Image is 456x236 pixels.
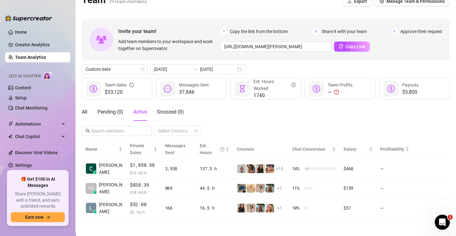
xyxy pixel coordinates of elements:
span: 1740 [253,92,296,99]
div: $51 [343,205,373,211]
a: Discover Viral Videos [15,150,58,155]
span: [PERSON_NAME] [99,181,122,195]
span: Earn now [25,215,43,220]
img: Libby [256,204,265,212]
span: info-circle [129,81,134,88]
span: 🎁 Get $100 in AI Messages [11,176,65,188]
span: + 1 [277,205,282,211]
img: Cara [265,204,274,212]
span: 3 [391,28,398,35]
img: Lorenzo [86,203,96,213]
span: [PERSON_NAME] [99,162,122,176]
input: Start date [154,66,190,73]
span: 11 % [292,185,302,192]
span: question-circle [220,142,224,156]
span: 10 % [292,205,302,211]
td: — [376,198,413,218]
span: calendar [141,67,144,71]
span: $5,800 [402,88,419,96]
td: — [376,159,413,179]
img: Chat Copilot [8,134,12,139]
span: Share [PERSON_NAME] with a friend, and earn unlimited rewards [11,191,65,210]
span: Name [86,146,117,153]
span: SO [88,185,94,192]
input: End date [200,66,236,73]
span: question-circle [291,78,296,92]
div: 44.5 h [200,185,229,192]
span: copy [339,44,343,48]
span: + 10 [276,165,283,172]
div: 3,938 [165,165,192,172]
span: to [192,67,197,72]
span: 14 % [292,165,302,172]
img: Eavnc [237,184,246,193]
img: queendlish [247,164,255,173]
div: 16.5 h [200,205,229,211]
div: Pending ( 0 ) [97,108,123,116]
span: Add team members to your workspace and work together on Supercreator. [118,38,218,52]
span: Team Profits [328,82,353,87]
span: hourglass [238,85,246,93]
span: Approve their request [400,28,442,35]
td: — [376,179,413,199]
span: Chat Copilot [15,132,60,142]
span: Izzy AI Chatter [9,73,41,79]
span: 37,846 [179,88,209,96]
span: Share it with your team [322,28,367,35]
span: $33,120 [105,88,134,96]
span: team [194,129,198,133]
button: Copy Link [334,42,370,52]
span: arrow-right [46,215,50,219]
img: diandradelgado [237,204,246,212]
img: anaxmei [247,204,255,212]
span: Invite your team! [118,27,220,35]
div: Est. Hours Worked [253,78,296,92]
span: search [86,129,90,133]
a: Setup [15,95,27,100]
span: $ 18.84 /h [130,189,157,195]
img: anaxmei [256,184,265,193]
span: $1,858.98 [130,161,157,169]
div: 137.5 h [200,165,229,172]
img: bonnierides [265,164,274,173]
span: $ 3.16 /h [130,209,157,215]
span: dollar-circle [90,85,97,93]
iframe: Intercom live chat [435,215,450,230]
span: Automations [15,119,60,129]
span: $ 13.52 /h [130,170,157,176]
img: Actually.Maria [247,184,255,193]
a: Content [15,85,31,90]
div: Team Sales [105,81,134,88]
img: AI Chatter [43,71,53,80]
div: — [328,88,353,96]
div: Est. Hours [200,142,224,156]
img: logo-BBDzfeDw.svg [5,15,52,21]
th: Name [82,140,126,159]
a: Chat Monitoring [15,105,47,110]
span: $838.39 [130,181,157,189]
a: Home [15,30,27,35]
span: 1 [448,215,453,220]
span: Active [133,109,147,115]
span: [PERSON_NAME] [99,201,122,215]
span: thunderbolt [8,121,13,126]
span: Custom date [86,65,144,74]
span: Payouts [402,82,419,87]
span: Messages Sent [165,143,185,155]
div: 166 [165,205,192,211]
a: Creator Analytics [15,40,65,50]
span: swap-right [192,67,197,72]
span: $52.08 [130,201,157,208]
span: Messages Sent [179,82,209,87]
a: Team Analytics [15,55,46,60]
span: Copy the link from the bottom [230,28,288,35]
button: Earn nowarrow-right [11,212,65,222]
img: diandradelgado [256,164,265,173]
span: dollar-circle [387,85,395,93]
span: Snoozed ( 0 ) [157,109,184,115]
img: Barbi [237,164,246,173]
span: message [164,85,171,93]
div: $468 [343,165,373,172]
span: Profitability [380,147,404,152]
a: Settings [15,163,32,168]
